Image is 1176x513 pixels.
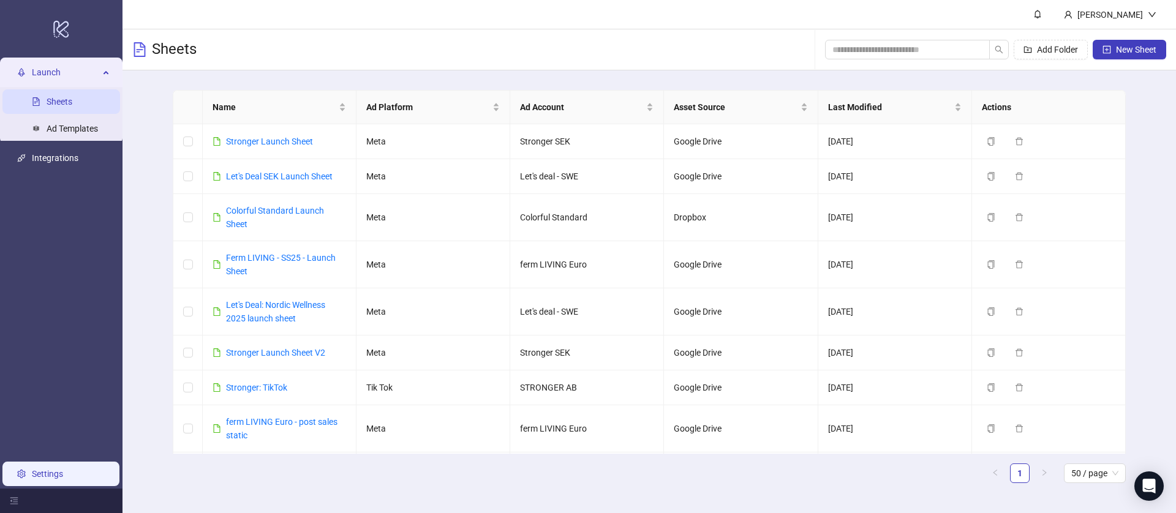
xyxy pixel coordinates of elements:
span: file [213,348,221,357]
span: left [992,469,999,476]
span: delete [1015,172,1023,181]
td: Google Drive [664,452,818,487]
td: Google Drive [664,159,818,194]
a: Ad Templates [47,124,98,133]
td: Tik Tok [356,370,510,405]
span: delete [1015,383,1023,392]
button: left [986,463,1005,483]
td: Meta [356,405,510,452]
span: file [213,383,221,392]
a: ferm LIVING Euro - post sales static [226,417,337,440]
td: [DATE] [818,159,972,194]
span: copy [987,137,995,146]
td: Google Drive [664,335,818,370]
span: copy [987,348,995,357]
td: ferm LIVING Euro [510,241,664,288]
td: Meta [356,241,510,288]
td: [DATE] [818,241,972,288]
span: delete [1015,137,1023,146]
td: [DATE] [818,452,972,487]
td: Meta [356,452,510,487]
span: 50 / page [1071,464,1118,482]
span: copy [987,172,995,181]
td: Google Drive [664,405,818,452]
td: [DATE] [818,405,972,452]
a: Let's Deal SEK Launch Sheet [226,171,333,181]
span: copy [987,260,995,269]
span: Asset Source [674,100,797,114]
span: copy [987,424,995,433]
th: Ad Account [510,91,664,124]
h3: Sheets [152,40,197,59]
span: folder-add [1023,45,1032,54]
button: New Sheet [1093,40,1166,59]
span: Add Folder [1037,45,1078,54]
span: delete [1015,213,1023,222]
td: Google Drive [664,370,818,405]
span: delete [1015,348,1023,357]
span: delete [1015,260,1023,269]
span: rocket [17,68,26,77]
th: Actions [972,91,1126,124]
a: Sheets [47,97,72,107]
span: copy [987,383,995,392]
span: Name [213,100,336,114]
th: Last Modified [818,91,972,124]
span: right [1041,469,1048,476]
div: [PERSON_NAME] [1072,8,1148,21]
th: Ad Platform [356,91,510,124]
td: STRONGER AB [510,370,664,405]
div: Page Size [1064,463,1126,483]
td: [DATE] [818,194,972,241]
td: Google Drive [664,288,818,335]
td: [DATE] [818,124,972,159]
span: delete [1015,424,1023,433]
a: Settings [32,469,63,479]
td: Dropbox [664,194,818,241]
td: [DATE] [818,288,972,335]
td: ferm LIVING Euro [510,452,664,487]
span: delete [1015,307,1023,316]
button: right [1035,463,1054,483]
a: Integrations [32,153,78,163]
span: down [1148,10,1156,19]
span: Launch [32,60,99,84]
span: file [213,260,221,269]
li: 1 [1010,463,1030,483]
span: file [213,213,221,222]
span: Ad Platform [366,100,490,114]
span: file-text [132,42,147,57]
a: Stronger Launch Sheet [226,137,313,146]
li: Previous Page [986,463,1005,483]
td: Google Drive [664,124,818,159]
span: copy [987,307,995,316]
a: Stronger Launch Sheet V2 [226,348,325,358]
a: 1 [1011,464,1029,482]
span: file [213,424,221,433]
td: Let's deal - SWE [510,159,664,194]
span: menu-fold [10,496,18,505]
td: Let's deal - SWE [510,288,664,335]
a: Let's Deal: Nordic Wellness 2025 launch sheet [226,300,325,323]
td: [DATE] [818,335,972,370]
td: Meta [356,288,510,335]
td: Meta [356,159,510,194]
span: file [213,172,221,181]
a: Ferm LIVING - SS25 - Launch Sheet [226,253,336,276]
button: Add Folder [1014,40,1088,59]
th: Asset Source [664,91,818,124]
td: ferm LIVING Euro [510,405,664,452]
span: file [213,307,221,316]
li: Next Page [1035,463,1054,483]
span: bell [1033,10,1042,18]
td: Stronger SEK [510,335,664,370]
span: Last Modified [828,100,952,114]
td: Meta [356,124,510,159]
td: Google Drive [664,241,818,288]
td: Colorful Standard [510,194,664,241]
th: Name [203,91,356,124]
span: user [1064,10,1072,19]
a: Colorful Standard Launch Sheet [226,206,324,229]
div: Open Intercom Messenger [1134,471,1164,501]
span: plus-square [1102,45,1111,54]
